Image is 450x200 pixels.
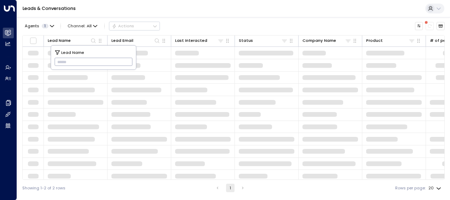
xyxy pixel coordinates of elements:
[239,37,288,44] div: Status
[111,37,133,44] div: Lead Email
[61,49,84,55] span: Lead Name
[226,184,235,192] button: page 1
[302,37,336,44] div: Company Name
[437,22,445,30] button: Archived Leads
[395,185,426,191] label: Rows per page:
[302,37,351,44] div: Company Name
[48,37,97,44] div: Lead Name
[42,24,48,28] span: 1
[428,184,443,193] div: 20
[109,22,160,30] button: Actions
[87,24,92,28] span: All
[23,5,76,11] a: Leads & Conversations
[239,37,253,44] div: Status
[366,37,383,44] div: Product
[48,37,71,44] div: Lead Name
[415,22,423,30] button: Customize
[366,37,415,44] div: Product
[22,22,56,30] button: Agents1
[213,184,247,192] nav: pagination navigation
[175,37,207,44] div: Last Interacted
[22,185,65,191] div: Showing 1-2 of 2 rows
[109,22,160,30] div: Button group with a nested menu
[65,22,100,30] span: Channel:
[111,37,160,44] div: Lead Email
[25,24,39,28] span: Agents
[112,23,134,28] div: Actions
[426,22,434,30] span: There are new threads available. Refresh the grid to view the latest updates.
[65,22,100,30] button: Channel:All
[175,37,224,44] div: Last Interacted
